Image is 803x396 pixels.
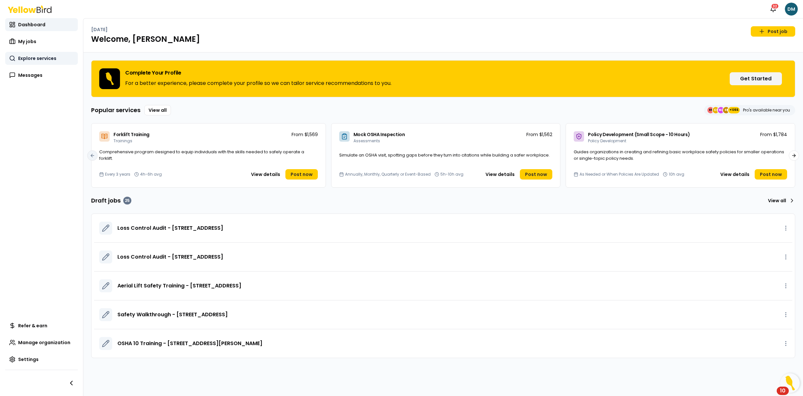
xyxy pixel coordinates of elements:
span: +1355 [729,107,738,113]
button: View details [716,169,753,180]
span: Policy Development (Small Scope - 10 Hours) [588,131,690,138]
span: Refer & earn [18,322,47,329]
span: Assessments [354,138,380,144]
span: Comprehensive program designed to equip individuals with the skills needed to safely operate a fo... [99,149,304,161]
span: SE [723,107,729,113]
div: 32 [771,3,779,9]
a: Manage organization [5,336,78,349]
a: OSHA 10 Training - [STREET_ADDRESS][PERSON_NAME] [117,340,262,347]
span: Settings [18,356,39,363]
a: Aerial Lift Safety Training - [STREET_ADDRESS] [117,282,241,290]
a: Refer & earn [5,319,78,332]
span: Dashboard [18,21,45,28]
span: CE [713,107,719,113]
span: Post now [291,171,313,178]
p: For a better experience, please complete your profile so we can tailor service recommendations to... [125,79,391,87]
h1: Welcome, [PERSON_NAME] [91,34,795,44]
span: Post now [525,171,547,178]
h3: Complete Your Profile [125,70,391,76]
a: Dashboard [5,18,78,31]
span: Policy Development [588,138,626,144]
a: My jobs [5,35,78,48]
a: Messages [5,69,78,82]
a: Post now [755,169,787,180]
button: View details [247,169,284,180]
p: [DATE] [91,26,108,33]
a: View all [765,195,795,206]
button: 32 [767,3,780,16]
a: Loss Control Audit - [STREET_ADDRESS] [117,253,223,261]
span: Guides organizations in creating and refining basic workplace safety policies for smaller operati... [574,149,784,161]
span: DM [785,3,798,16]
button: View details [482,169,519,180]
p: From $1,569 [292,131,318,138]
a: Safety Walkthrough - [STREET_ADDRESS] [117,311,228,319]
span: EE [707,107,714,113]
span: Every 3 years [105,172,130,177]
span: Messages [18,72,42,78]
p: Pro's available near you [743,108,790,113]
span: My jobs [18,38,36,45]
button: Open Resource Center, 10 new notifications [780,373,800,393]
div: 25 [123,197,131,204]
button: Get Started [730,72,782,85]
span: 4h-6h avg [140,172,162,177]
h3: Draft jobs [91,196,131,205]
span: Post now [760,171,782,178]
a: Loss Control Audit - [STREET_ADDRESS] [117,224,223,232]
p: From $1,562 [526,131,552,138]
span: 5h-10h avg [440,172,463,177]
span: Annually, Monthly, Quarterly or Event-Based [345,172,431,177]
a: View all [144,105,171,115]
div: Complete Your ProfileFor a better experience, please complete your profile so we can tailor servi... [91,60,795,97]
span: Trainings [114,138,132,144]
span: MJ [718,107,724,113]
span: Manage organization [18,339,70,346]
span: Simulate an OSHA visit, spotting gaps before they turn into citations while building a safer work... [339,152,550,158]
span: As Needed or When Policies Are Updated [580,172,659,177]
h3: Popular services [91,106,140,115]
a: Post now [285,169,318,180]
a: Post job [751,26,795,37]
a: Explore services [5,52,78,65]
span: Forklift Training [114,131,150,138]
span: Mock OSHA Inspection [354,131,405,138]
p: From $1,784 [760,131,787,138]
span: 10h avg [669,172,684,177]
a: Settings [5,353,78,366]
span: Explore services [18,55,56,62]
a: Post now [520,169,552,180]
